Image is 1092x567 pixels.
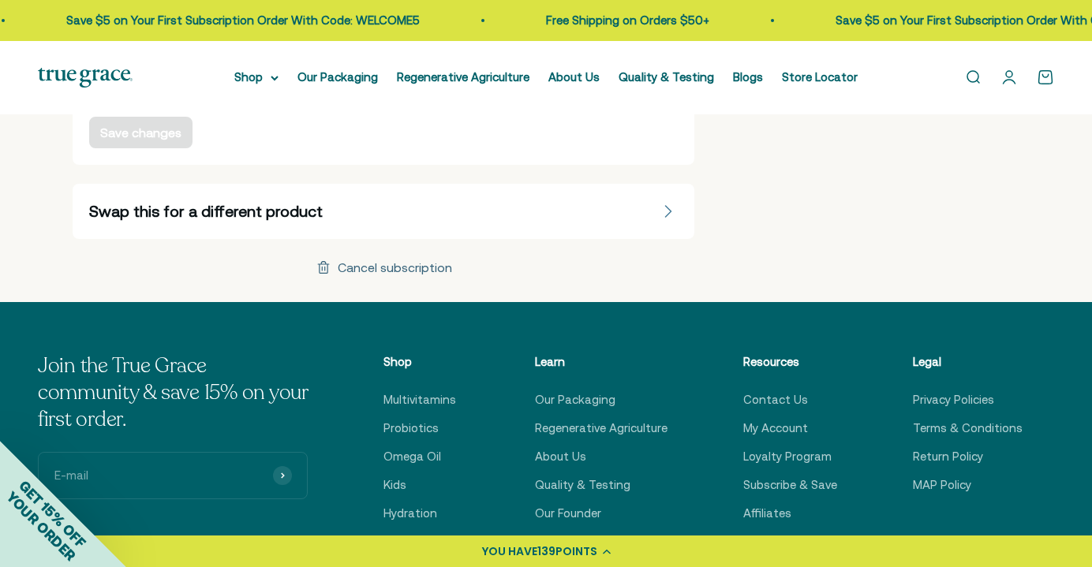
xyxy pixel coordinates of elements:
a: Terms & Conditions [913,419,1023,438]
a: Return Policy [913,447,983,466]
p: Save $5 on Your First Subscription Order With Code: WELCOME5 [571,11,925,30]
a: Shop All [383,532,428,551]
a: Subscribe & Save [743,476,837,494]
a: Our Packaging [535,390,615,409]
a: Contact Us [743,390,808,409]
div: Save changes [100,126,181,139]
a: Omega Oil [383,447,441,466]
a: Quality & Testing [619,70,714,84]
a: Free Shipping on Orders $50+ [282,13,445,27]
a: Privacy Policies [913,390,994,409]
a: MAP Policy [913,476,971,494]
summary: Shop [234,68,279,87]
span: POINTS [555,543,597,559]
a: Probiotics [383,419,439,438]
div: Cancel subscription [338,261,452,274]
a: Blogs [733,70,763,84]
a: Kids [383,476,406,494]
a: Regenerative Agriculture [535,419,668,438]
a: My Account [743,419,808,438]
span: GET 15% OFF [16,477,89,550]
p: Join the True Grace community & save 15% on your first order. [38,353,308,432]
a: Our Packaging [297,70,378,84]
a: FAQ [743,532,766,551]
a: Store Locator [782,70,858,84]
p: Learn [535,353,668,371]
a: Affiliates [743,504,791,523]
p: Legal [913,353,1023,371]
a: Hydration [383,504,437,523]
span: YOUR ORDER [3,488,79,564]
a: About Us [548,70,600,84]
span: Cancel subscription [314,258,452,277]
a: About Us [535,447,586,466]
span: 139 [537,543,555,559]
a: Multivitamins [383,390,456,409]
a: Our Founder [535,504,601,523]
button: Save changes [89,117,193,148]
span: YOU HAVE [482,543,537,559]
p: Resources [743,353,837,371]
a: Quality & Testing [535,476,630,494]
p: Shop [383,353,459,371]
a: Regenerative Agriculture [397,70,529,84]
a: Loyalty Program [743,447,832,466]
